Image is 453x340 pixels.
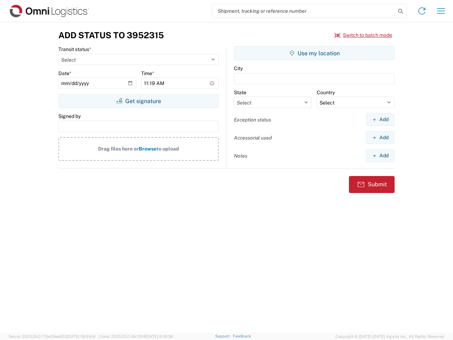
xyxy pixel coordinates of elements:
[141,70,154,76] label: Time
[234,65,243,72] label: City
[366,149,395,162] button: Add
[99,334,173,339] span: Client: 2025.20.0-8b113f4
[234,153,247,159] label: Notes
[233,334,251,338] a: Feedback
[58,94,219,108] button: Get signature
[234,135,272,141] label: Accessorial used
[98,146,139,152] span: Drag files here or
[145,334,173,339] span: [DATE] 10:16:38
[317,89,335,96] label: Country
[366,113,395,126] button: Add
[58,30,164,40] h3: Add Status to 3952315
[212,4,396,18] input: Shipment, tracking or reference number
[67,334,96,339] span: [DATE] 09:51:04
[234,117,271,123] label: Exception status
[334,29,392,41] button: Switch to batch mode
[349,176,395,193] button: Submit
[234,89,246,96] label: State
[139,146,156,152] span: Browse
[336,333,445,340] span: Copyright © [DATE]-[DATE] Agistix Inc., All Rights Reserved
[58,46,91,52] label: Transit status
[366,131,395,144] button: Add
[8,334,96,339] span: Server: 2025.20.0-710e05ee653
[58,70,71,76] label: Date
[215,334,233,338] a: Support
[234,46,395,60] button: Use my location
[58,113,81,119] label: Signed by
[156,146,179,152] span: to upload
